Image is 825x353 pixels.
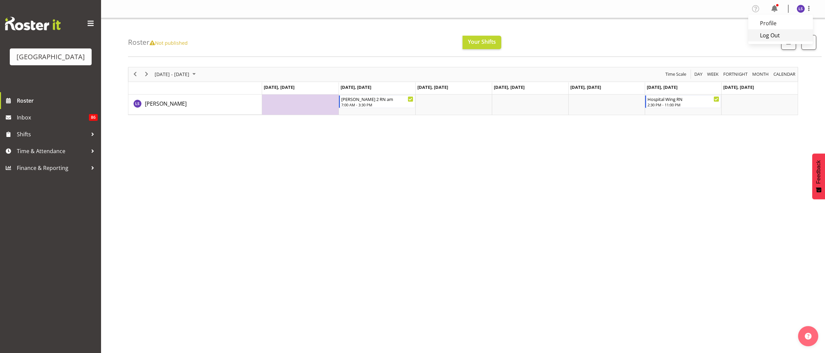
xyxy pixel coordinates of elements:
[797,5,805,13] img: liz-schofield10772.jpg
[89,114,98,121] span: 86
[748,29,813,41] a: Log Out
[154,70,190,78] span: [DATE] - [DATE]
[341,102,413,107] div: 7:00 AM - 3:30 PM
[5,17,61,30] img: Rosterit website logo
[17,112,89,122] span: Inbox
[647,102,719,107] div: 2:30 PM - 11:00 PM
[145,100,187,108] a: [PERSON_NAME]
[494,84,525,90] span: [DATE], [DATE]
[773,70,796,78] span: calendar
[417,84,448,90] span: [DATE], [DATE]
[17,52,85,62] div: [GEOGRAPHIC_DATA]
[17,96,98,106] span: Roster
[647,84,677,90] span: [DATE], [DATE]
[816,160,822,184] span: Feedback
[264,84,294,90] span: [DATE], [DATE]
[664,70,688,78] button: Time Scale
[723,70,748,78] span: Fortnight
[645,95,721,108] div: Liz Schofield"s event - Hospital Wing RN Begin From Saturday, November 8, 2025 at 2:30:00 PM GMT+...
[693,70,704,78] button: Timeline Day
[751,70,770,78] button: Timeline Month
[748,17,813,29] a: Profile
[694,70,703,78] span: Day
[722,70,749,78] button: Fortnight
[812,153,825,199] button: Feedback - Show survey
[805,333,812,340] img: help-xxl-2.png
[339,95,415,108] div: Liz Schofield"s event - Ressie 2 RN am Begin From Tuesday, November 4, 2025 at 7:00:00 AM GMT+13:...
[468,38,496,45] span: Your Shifts
[463,36,501,49] button: Your Shifts
[723,84,754,90] span: [DATE], [DATE]
[665,70,687,78] span: Time Scale
[752,70,769,78] span: Month
[341,96,413,102] div: [PERSON_NAME] 2 RN am
[128,95,262,115] td: Liz Schofield resource
[647,96,719,102] div: Hospital Wing RN
[131,70,140,78] button: Previous
[706,70,719,78] span: Week
[570,84,601,90] span: [DATE], [DATE]
[128,67,798,115] div: Timeline Week of November 7, 2025
[129,67,141,81] div: previous period
[17,146,88,156] span: Time & Attendance
[17,129,88,139] span: Shifts
[141,67,152,81] div: next period
[772,70,797,78] button: Month
[150,39,188,46] span: Not published
[128,38,188,46] h4: Roster
[145,100,187,107] span: [PERSON_NAME]
[341,84,371,90] span: [DATE], [DATE]
[152,67,200,81] div: November 03 - 09, 2025
[706,70,720,78] button: Timeline Week
[142,70,151,78] button: Next
[154,70,199,78] button: November 2025
[17,163,88,173] span: Finance & Reporting
[262,95,798,115] table: Timeline Week of November 7, 2025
